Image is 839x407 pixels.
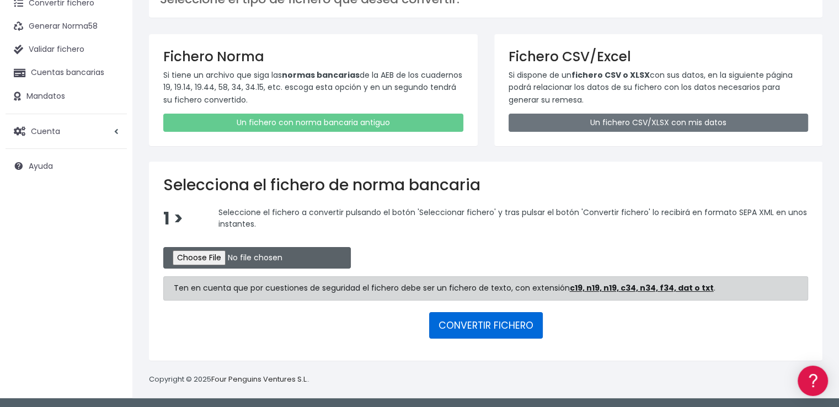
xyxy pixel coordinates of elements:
a: Un fichero con norma bancaria antiguo [163,114,463,132]
a: General [11,237,210,254]
span: Seleccione el fichero a convertir pulsando el botón 'Seleccionar fichero' y tras pulsar el botón ... [218,206,807,229]
a: Un fichero CSV/XLSX con mis datos [509,114,809,132]
p: Si dispone de un con sus datos, en la siguiente página podrá relacionar los datos de su fichero c... [509,69,809,106]
h2: Selecciona el fichero de norma bancaria [163,176,808,195]
div: Facturación [11,219,210,229]
div: Convertir ficheros [11,122,210,132]
div: Programadores [11,265,210,275]
strong: normas bancarias [282,69,360,81]
p: Si tiene un archivo que siga las de la AEB de los cuadernos 19, 19.14, 19.44, 58, 34, 34.15, etc.... [163,69,463,106]
a: Perfiles de empresas [11,191,210,208]
a: Información general [11,94,210,111]
span: 1 > [163,207,183,231]
span: Cuenta [31,125,60,136]
a: POWERED BY ENCHANT [152,318,212,328]
a: Cuentas bancarias [6,61,127,84]
strong: fichero CSV o XLSX [571,69,650,81]
strong: c19, n19, n19, c34, n34, f34, dat o txt [570,282,714,293]
a: Cuenta [6,120,127,143]
a: Generar Norma58 [6,15,127,38]
a: Mandatos [6,85,127,108]
a: Four Penguins Ventures S.L. [211,374,308,384]
p: Copyright © 2025 . [149,374,309,385]
h3: Fichero CSV/Excel [509,49,809,65]
a: Ayuda [6,154,127,178]
a: Formatos [11,140,210,157]
a: Problemas habituales [11,157,210,174]
button: CONVERTIR FICHERO [429,312,543,339]
h3: Fichero Norma [163,49,463,65]
span: Ayuda [29,160,53,172]
a: Validar fichero [6,38,127,61]
button: Contáctanos [11,295,210,314]
div: Ten en cuenta que por cuestiones de seguridad el fichero debe ser un fichero de texto, con extens... [163,276,808,301]
a: API [11,282,210,299]
div: Información general [11,77,210,87]
a: Videotutoriales [11,174,210,191]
